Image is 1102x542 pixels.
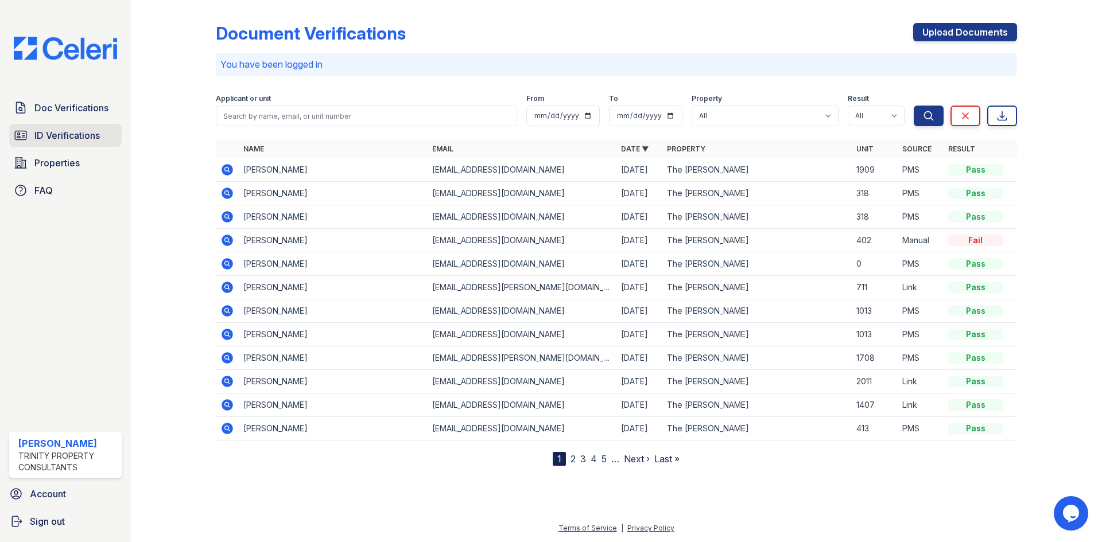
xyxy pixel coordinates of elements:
td: The [PERSON_NAME] [662,276,851,299]
td: [EMAIL_ADDRESS][DOMAIN_NAME] [428,323,616,346]
td: 318 [852,182,898,205]
td: The [PERSON_NAME] [662,393,851,417]
td: 711 [852,276,898,299]
div: Pass [948,376,1003,387]
td: The [PERSON_NAME] [662,229,851,252]
td: [DATE] [616,370,662,393]
td: [PERSON_NAME] [239,182,428,205]
div: Pass [948,423,1003,434]
td: The [PERSON_NAME] [662,346,851,370]
td: [DATE] [616,299,662,323]
td: [PERSON_NAME] [239,158,428,182]
div: Pass [948,329,1003,340]
td: 1407 [852,393,898,417]
td: PMS [898,417,944,440]
a: Date ▼ [621,145,649,153]
label: Result [848,94,869,103]
td: [EMAIL_ADDRESS][DOMAIN_NAME] [428,370,616,393]
a: Source [902,145,932,153]
label: Applicant or unit [216,94,271,103]
a: Privacy Policy [627,524,674,532]
a: 5 [602,453,607,465]
div: Pass [948,188,1003,199]
td: [EMAIL_ADDRESS][PERSON_NAME][DOMAIN_NAME] [428,276,616,299]
a: Account [5,482,126,505]
td: [DATE] [616,205,662,229]
td: [DATE] [616,182,662,205]
td: 1909 [852,158,898,182]
td: 402 [852,229,898,252]
iframe: chat widget [1054,496,1091,531]
td: 1708 [852,346,898,370]
td: Link [898,276,944,299]
td: 2011 [852,370,898,393]
span: FAQ [34,184,53,197]
td: [EMAIL_ADDRESS][DOMAIN_NAME] [428,229,616,252]
a: Name [243,145,264,153]
td: 413 [852,417,898,440]
td: The [PERSON_NAME] [662,252,851,276]
td: [DATE] [616,252,662,276]
a: 2 [571,453,576,465]
td: The [PERSON_NAME] [662,299,851,323]
td: The [PERSON_NAME] [662,323,851,346]
td: [PERSON_NAME] [239,252,428,276]
td: The [PERSON_NAME] [662,370,851,393]
a: Upload Documents [913,23,1017,41]
td: PMS [898,346,944,370]
a: Next › [624,453,650,465]
img: CE_Logo_Blue-a8612792a0a2168367f1c8372b55b34899dd931a85d93a1a3d3e32e68fde9ad4.png [5,37,126,60]
td: PMS [898,252,944,276]
td: [DATE] [616,229,662,252]
td: [EMAIL_ADDRESS][DOMAIN_NAME] [428,299,616,323]
td: 0 [852,252,898,276]
td: 1013 [852,299,898,323]
td: [PERSON_NAME] [239,346,428,370]
td: [EMAIL_ADDRESS][DOMAIN_NAME] [428,205,616,229]
td: PMS [898,205,944,229]
div: Trinity Property Consultants [18,450,117,473]
td: [EMAIL_ADDRESS][DOMAIN_NAME] [428,182,616,205]
span: Doc Verifications [34,101,108,115]
td: 318 [852,205,898,229]
td: The [PERSON_NAME] [662,182,851,205]
td: The [PERSON_NAME] [662,205,851,229]
td: [DATE] [616,276,662,299]
a: 3 [580,453,586,465]
td: [PERSON_NAME] [239,276,428,299]
div: Pass [948,211,1003,223]
a: Terms of Service [558,524,617,532]
a: Property [667,145,705,153]
td: [EMAIL_ADDRESS][DOMAIN_NAME] [428,252,616,276]
a: Properties [9,151,122,174]
p: You have been logged in [220,57,1012,71]
td: [DATE] [616,417,662,440]
td: [DATE] [616,323,662,346]
td: [PERSON_NAME] [239,393,428,417]
div: Document Verifications [216,23,406,44]
label: From [526,94,544,103]
a: 4 [591,453,597,465]
td: [DATE] [616,393,662,417]
td: [PERSON_NAME] [239,299,428,323]
div: Pass [948,282,1003,293]
span: Account [30,487,66,501]
td: [PERSON_NAME] [239,229,428,252]
a: Doc Verifications [9,96,122,119]
td: [PERSON_NAME] [239,417,428,440]
td: Link [898,370,944,393]
td: 1013 [852,323,898,346]
a: Email [432,145,453,153]
div: Fail [948,235,1003,246]
td: PMS [898,158,944,182]
div: Pass [948,352,1003,364]
td: Manual [898,229,944,252]
div: [PERSON_NAME] [18,436,117,450]
td: [DATE] [616,346,662,370]
td: The [PERSON_NAME] [662,417,851,440]
label: To [609,94,618,103]
span: Sign out [30,514,65,528]
td: [PERSON_NAME] [239,205,428,229]
td: [EMAIL_ADDRESS][DOMAIN_NAME] [428,393,616,417]
div: | [621,524,623,532]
